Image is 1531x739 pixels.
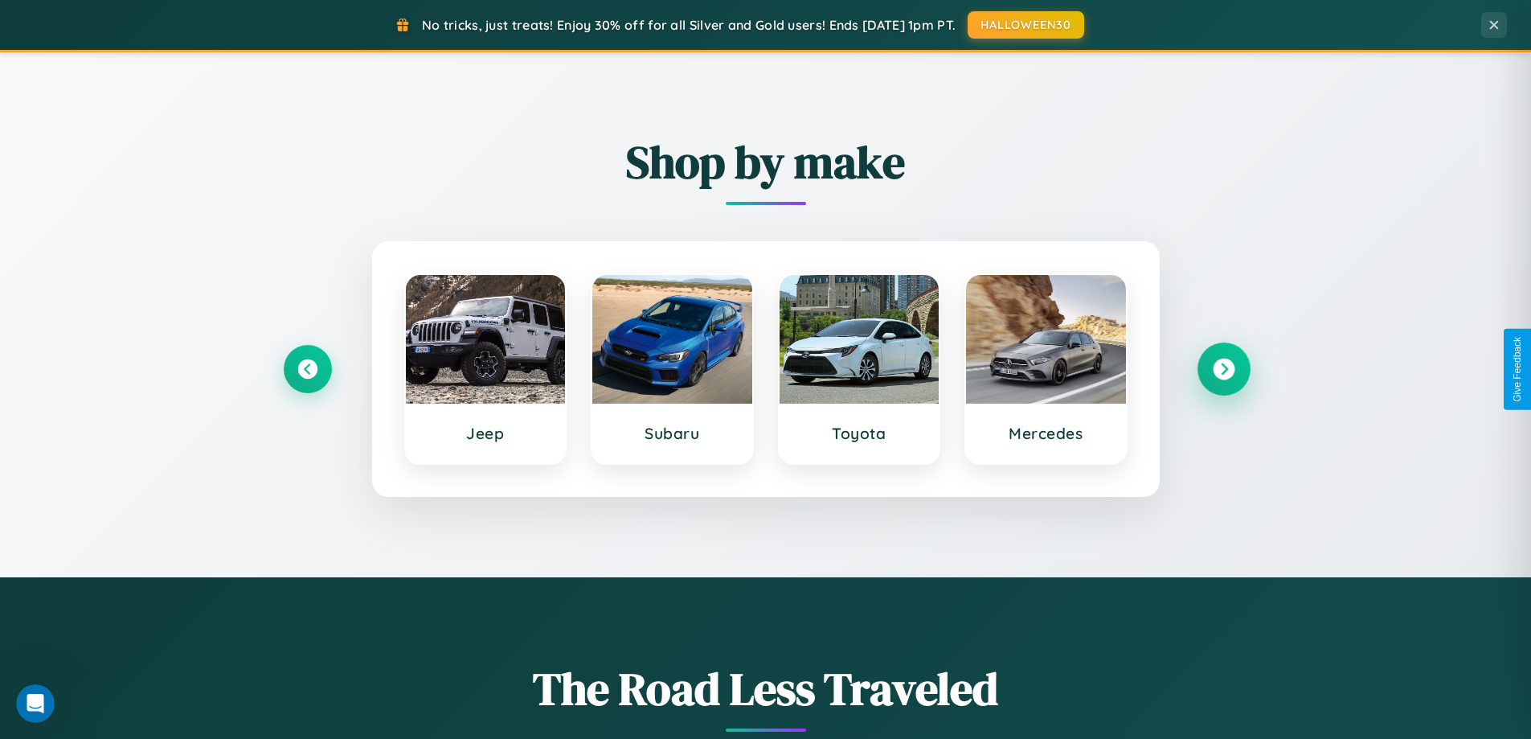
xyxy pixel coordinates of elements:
[982,424,1110,443] h3: Mercedes
[422,17,956,33] span: No tricks, just treats! Enjoy 30% off for all Silver and Gold users! Ends [DATE] 1pm PT.
[608,424,736,443] h3: Subaru
[284,658,1248,720] h1: The Road Less Traveled
[1512,337,1523,402] div: Give Feedback
[16,684,55,723] iframe: Intercom live chat
[968,11,1084,39] button: HALLOWEEN30
[422,424,550,443] h3: Jeep
[284,131,1248,193] h2: Shop by make
[796,424,923,443] h3: Toyota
